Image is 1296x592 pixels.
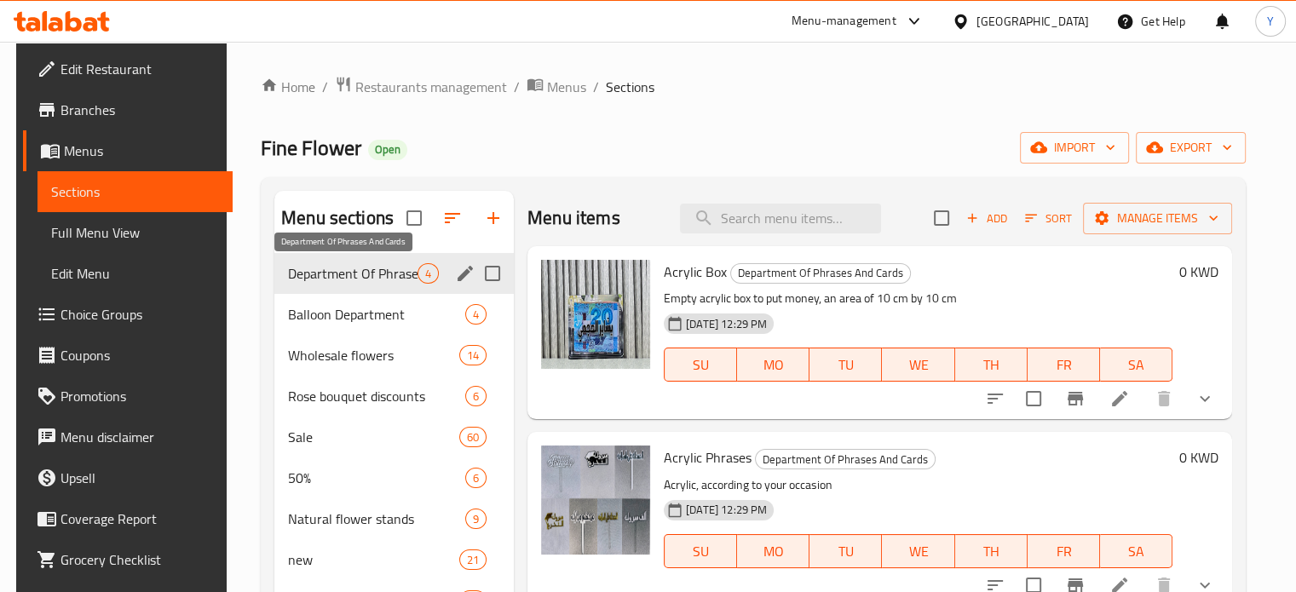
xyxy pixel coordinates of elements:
[60,345,219,365] span: Coupons
[288,549,459,570] span: new
[37,212,233,253] a: Full Menu View
[1025,209,1072,228] span: Sort
[1028,348,1100,382] button: FR
[288,427,459,447] span: Sale
[889,539,948,564] span: WE
[23,417,233,457] a: Menu disclaimer
[452,261,478,286] button: edit
[959,205,1014,232] span: Add item
[1034,353,1093,377] span: FR
[466,388,486,405] span: 6
[1100,534,1172,568] button: SA
[527,205,620,231] h2: Menu items
[459,427,487,447] div: items
[288,304,465,325] span: Balloon Department
[459,345,487,365] div: items
[975,378,1016,419] button: sort-choices
[755,449,936,469] div: Department Of Phrases And Cards
[274,417,514,457] div: Sale60
[671,353,730,377] span: SU
[1267,12,1274,31] span: Y
[288,345,459,365] div: Wholesale flowers
[335,76,507,98] a: Restaurants management
[288,386,465,406] span: Rose bouquet discounts
[792,11,896,32] div: Menu-management
[730,263,911,284] div: Department Of Phrases And Cards
[274,253,514,294] div: Department Of Phrases And Cards4edit
[1149,137,1232,158] span: export
[418,263,439,284] div: items
[460,552,486,568] span: 21
[460,348,486,364] span: 14
[274,335,514,376] div: Wholesale flowers14
[679,502,774,518] span: [DATE] 12:29 PM
[459,549,487,570] div: items
[274,294,514,335] div: Balloon Department4
[959,205,1014,232] button: Add
[60,549,219,570] span: Grocery Checklist
[37,253,233,294] a: Edit Menu
[756,450,935,469] span: Department Of Phrases And Cards
[23,539,233,580] a: Grocery Checklist
[1055,378,1096,419] button: Branch-specific-item
[1136,132,1246,164] button: export
[322,77,328,97] li: /
[882,534,954,568] button: WE
[1195,388,1215,409] svg: Show Choices
[274,376,514,417] div: Rose bouquet discounts6
[466,470,486,486] span: 6
[274,498,514,539] div: Natural flower stands9
[664,445,752,470] span: Acrylic Phrases
[671,539,730,564] span: SU
[274,539,514,580] div: new21
[962,353,1021,377] span: TH
[396,200,432,236] span: Select all sections
[1179,445,1218,469] h6: 0 KWD
[731,263,910,283] span: Department Of Phrases And Cards
[23,335,233,376] a: Coupons
[37,171,233,212] a: Sections
[23,457,233,498] a: Upsell
[281,205,394,231] h2: Menu sections
[288,509,465,529] div: Natural flower stands
[23,89,233,130] a: Branches
[664,534,737,568] button: SU
[460,429,486,445] span: 60
[60,427,219,447] span: Menu disclaimer
[1107,539,1166,564] span: SA
[1020,132,1129,164] button: import
[23,376,233,417] a: Promotions
[60,509,219,529] span: Coverage Report
[1083,203,1232,234] button: Manage items
[51,181,219,202] span: Sections
[288,263,418,284] span: Department Of Phrases And Cards
[1014,205,1083,232] span: Sort items
[737,534,809,568] button: MO
[274,457,514,498] div: 50%6
[593,77,599,97] li: /
[23,49,233,89] a: Edit Restaurant
[60,59,219,79] span: Edit Restaurant
[514,77,520,97] li: /
[23,130,233,171] a: Menus
[51,222,219,243] span: Full Menu View
[527,76,586,98] a: Menus
[1034,137,1115,158] span: import
[889,353,948,377] span: WE
[465,386,487,406] div: items
[1034,539,1093,564] span: FR
[547,77,586,97] span: Menus
[465,509,487,529] div: items
[809,348,882,382] button: TU
[288,468,465,488] div: 50%
[976,12,1089,31] div: [GEOGRAPHIC_DATA]
[744,539,803,564] span: MO
[1109,388,1130,409] a: Edit menu item
[1016,381,1051,417] span: Select to update
[466,511,486,527] span: 9
[261,129,361,167] span: Fine Flower
[261,76,1246,98] nav: breadcrumb
[1107,353,1166,377] span: SA
[664,288,1172,309] p: Empty acrylic box to put money, an area of 10 cm by 10 cm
